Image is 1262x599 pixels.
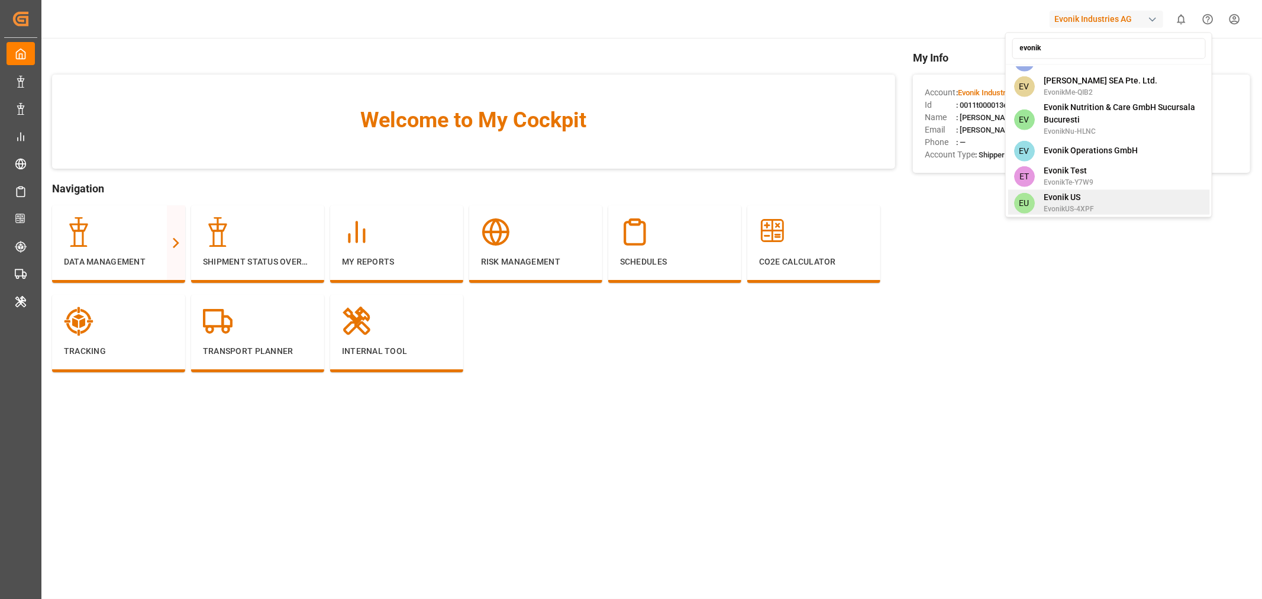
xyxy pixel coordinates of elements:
span: EV [1014,140,1034,161]
span: EvonikNu-HLNC [1044,126,1203,137]
span: Evonik Nutrition & Care GmbH Sucursala Bucuresti [1044,101,1203,126]
span: Evonik Operations GmbH [1044,144,1138,157]
span: ET [1014,166,1034,186]
input: Search an account... [1012,38,1205,59]
span: EvonikUS-4XPF [1044,204,1094,214]
span: EvonikTe-Y7W9 [1044,177,1093,188]
span: EV [1014,109,1034,130]
span: EU [1014,192,1034,213]
span: Evonik MX [1044,54,1083,67]
span: Evonik US [1044,191,1094,204]
span: [PERSON_NAME] SEA Pte. Ltd. [1044,75,1157,87]
span: EV [1014,76,1034,96]
span: EvonikMe-QIB2 [1044,87,1157,98]
span: Evonik Test [1044,165,1093,177]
